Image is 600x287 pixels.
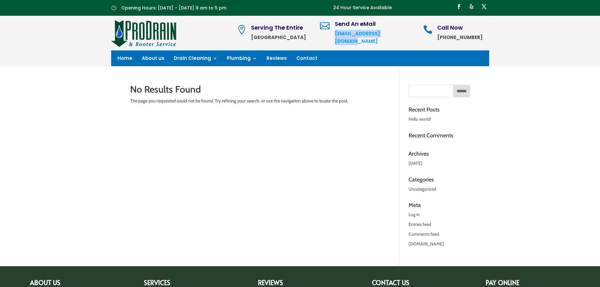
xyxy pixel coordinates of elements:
[409,231,439,237] a: Comments feed
[409,221,431,227] a: Entries feed
[142,56,164,63] a: About us
[227,56,257,63] a: Plumbing
[409,202,470,211] h4: Meta
[266,56,287,63] a: Reviews
[320,21,329,31] span: 
[409,160,422,166] a: [DATE]
[130,97,380,105] p: The page you requested could not be found. Try refining your search, or use the navigation above ...
[409,151,470,160] h4: Archives
[409,186,436,192] a: Uncategorized
[296,56,317,63] a: Contact
[409,212,420,217] a: Log in
[409,116,431,122] a: Hello world!
[423,25,432,34] span: 
[130,85,380,97] h1: No Results Found
[117,56,132,63] a: Home
[409,177,470,186] h4: Categories
[437,34,483,41] strong: [PHONE_NUMBER]
[251,34,306,41] strong: [GEOGRAPHIC_DATA]
[454,2,464,12] a: Follow on Facebook
[409,133,470,141] h4: Recent Comments
[111,5,116,10] span: }
[237,25,246,34] span: 
[121,5,226,11] span: Opening Hours: [DATE] - [DATE] 9 am to 5 pm
[479,2,489,12] a: Follow on X
[409,107,470,116] h4: Recent Posts
[409,241,444,247] a: [DOMAIN_NAME]
[466,2,477,12] a: Follow on Yelp
[174,56,217,63] a: Drain Cleaning
[437,24,463,32] span: Call Now
[251,24,303,32] span: Serving The Entire
[333,4,392,12] p: 24 Hour Service Available
[111,19,177,47] img: site-logo-100h
[335,20,376,28] span: Send An eMail
[335,30,380,44] a: [EMAIL_ADDRESS][DOMAIN_NAME]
